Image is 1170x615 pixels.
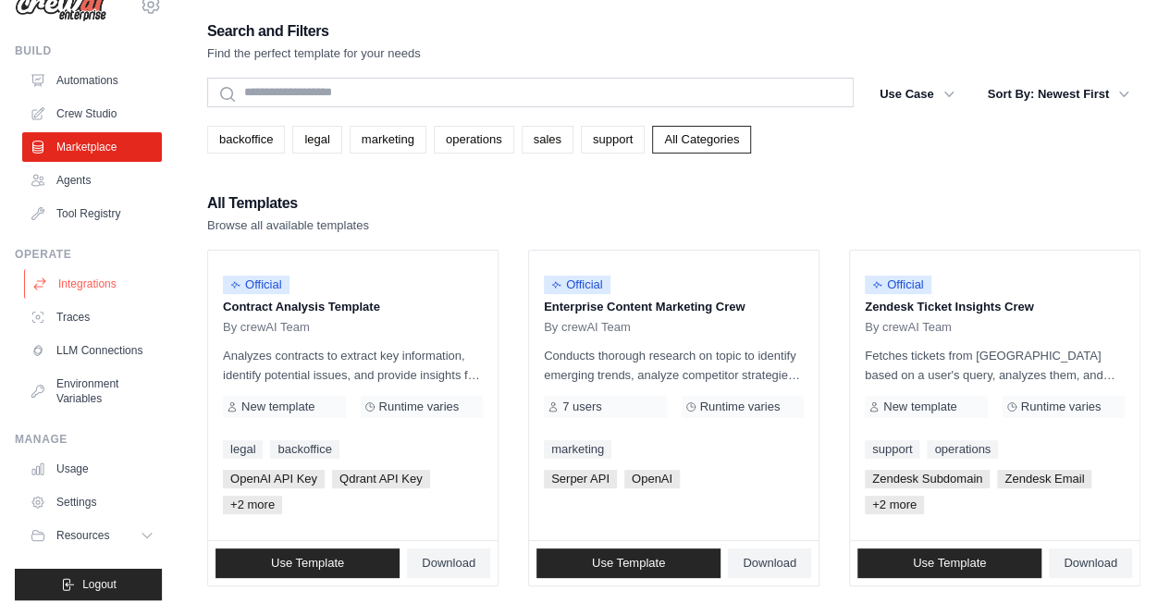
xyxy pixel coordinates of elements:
[544,440,611,459] a: marketing
[1049,548,1132,578] a: Download
[868,78,966,111] button: Use Case
[292,126,341,154] a: legal
[22,454,162,484] a: Usage
[865,496,924,514] span: +2 more
[865,440,919,459] a: support
[82,577,117,592] span: Logout
[22,99,162,129] a: Crew Studio
[743,556,796,571] span: Download
[24,269,164,299] a: Integrations
[652,126,751,154] a: All Categories
[223,298,483,316] p: Contract Analysis Template
[728,548,811,578] a: Download
[15,43,162,58] div: Build
[422,556,475,571] span: Download
[22,487,162,517] a: Settings
[207,126,285,154] a: backoffice
[544,346,804,385] p: Conducts thorough research on topic to identify emerging trends, analyze competitor strategies, a...
[223,440,263,459] a: legal
[865,470,990,488] span: Zendesk Subdomain
[913,556,986,571] span: Use Template
[207,18,421,44] h2: Search and Filters
[350,126,426,154] a: marketing
[865,298,1125,316] p: Zendesk Ticket Insights Crew
[22,369,162,413] a: Environment Variables
[22,336,162,365] a: LLM Connections
[592,556,665,571] span: Use Template
[865,320,952,335] span: By crewAI Team
[522,126,573,154] a: sales
[271,556,344,571] span: Use Template
[624,470,680,488] span: OpenAI
[536,548,720,578] a: Use Template
[544,320,631,335] span: By crewAI Team
[700,400,781,414] span: Runtime varies
[216,548,400,578] a: Use Template
[379,400,460,414] span: Runtime varies
[544,276,610,294] span: Official
[544,298,804,316] p: Enterprise Content Marketing Crew
[56,528,109,543] span: Resources
[865,276,931,294] span: Official
[997,470,1091,488] span: Zendesk Email
[207,191,369,216] h2: All Templates
[544,470,617,488] span: Serper API
[223,470,325,488] span: OpenAI API Key
[22,66,162,95] a: Automations
[22,521,162,550] button: Resources
[223,320,310,335] span: By crewAI Team
[434,126,514,154] a: operations
[22,199,162,228] a: Tool Registry
[207,216,369,235] p: Browse all available templates
[22,302,162,332] a: Traces
[223,496,282,514] span: +2 more
[1021,400,1102,414] span: Runtime varies
[332,470,430,488] span: Qdrant API Key
[22,132,162,162] a: Marketplace
[562,400,602,414] span: 7 users
[241,400,314,414] span: New template
[1064,556,1117,571] span: Download
[22,166,162,195] a: Agents
[15,432,162,447] div: Manage
[581,126,645,154] a: support
[15,569,162,600] button: Logout
[223,346,483,385] p: Analyzes contracts to extract key information, identify potential issues, and provide insights fo...
[857,548,1041,578] a: Use Template
[977,78,1140,111] button: Sort By: Newest First
[15,247,162,262] div: Operate
[207,44,421,63] p: Find the perfect template for your needs
[883,400,956,414] span: New template
[407,548,490,578] a: Download
[223,276,289,294] span: Official
[927,440,998,459] a: operations
[270,440,339,459] a: backoffice
[865,346,1125,385] p: Fetches tickets from [GEOGRAPHIC_DATA] based on a user's query, analyzes them, and generates a su...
